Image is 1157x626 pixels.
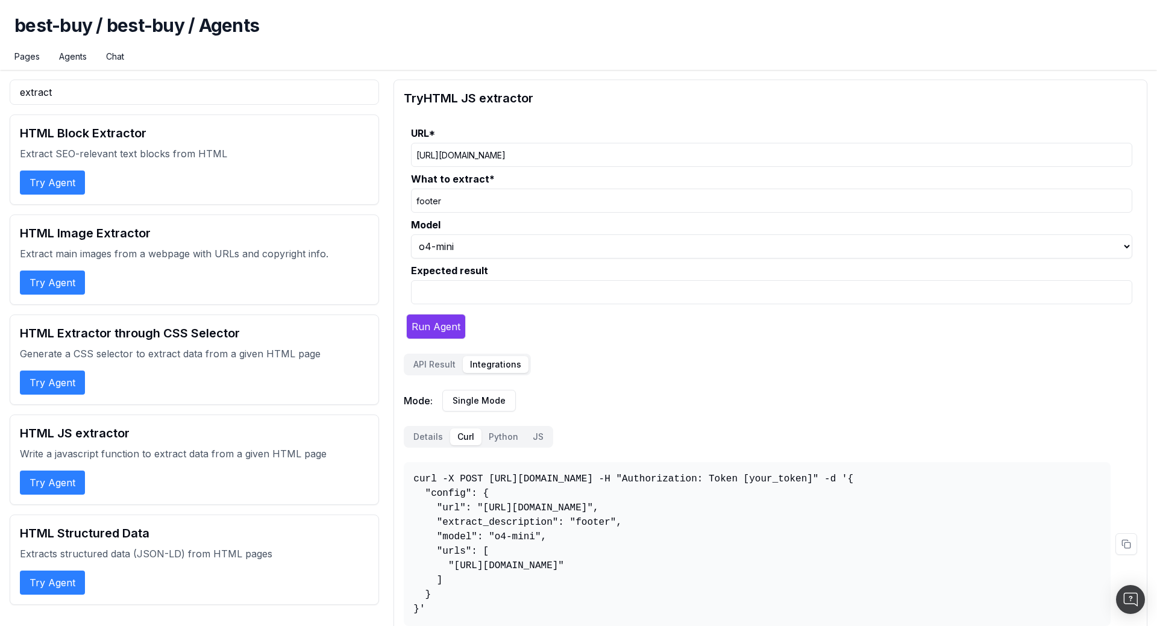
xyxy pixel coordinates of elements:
div: Open Intercom Messenger [1116,585,1145,614]
a: Agents [59,51,87,63]
a: Chat [106,51,124,63]
button: Python [481,428,525,445]
label: URL [411,126,1132,140]
pre: curl -X POST [URL][DOMAIN_NAME] -H "Authorization: Token [your_token]" -d '{ "config": { "url": "... [404,462,1111,626]
button: Try Agent [20,171,85,195]
button: Integrations [463,356,528,373]
h1: best-buy / best-buy / Agents [14,14,1143,51]
button: Try Agent [20,271,85,295]
span: Mode: [404,393,433,408]
button: Try Agent [20,571,85,595]
p: Generate a CSS selector to extract data from a given HTML page [20,346,369,361]
button: Curl [450,428,481,445]
button: Details [406,428,450,445]
h2: HTML Extractor through CSS Selector [20,325,369,342]
input: Search agents... [10,80,379,105]
p: Extract SEO-relevant text blocks from HTML [20,146,369,161]
h2: Try HTML JS extractor [404,90,1137,107]
h2: HTML Block Extractor [20,125,369,142]
label: What to extract [411,172,1132,186]
button: Try Agent [20,471,85,495]
label: Expected result [411,263,1132,278]
button: Run Agent [406,314,466,339]
label: Model [411,218,1132,232]
p: Write a javascript function to extract data from a given HTML page [20,446,369,461]
button: API Result [406,356,463,373]
button: Single Mode [442,390,516,412]
p: Extract main images from a webpage with URLs and copyright info. [20,246,369,261]
h2: HTML JS extractor [20,425,369,442]
button: Try Agent [20,371,85,395]
h2: HTML Structured Data [20,525,369,542]
a: Pages [14,51,40,63]
button: JS [525,428,551,445]
p: Extracts structured data (JSON-LD) from HTML pages [20,546,369,561]
h2: HTML Image Extractor [20,225,369,242]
